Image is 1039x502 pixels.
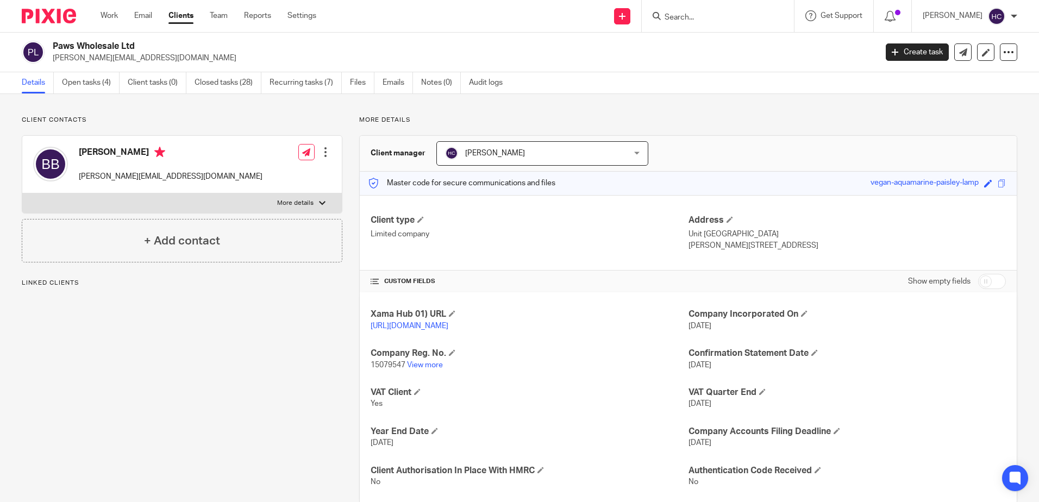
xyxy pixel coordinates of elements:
img: svg%3E [33,147,68,181]
a: Clients [168,10,193,21]
a: Reports [244,10,271,21]
a: Details [22,72,54,93]
p: Master code for secure communications and files [368,178,555,189]
a: Settings [287,10,316,21]
input: Search [664,13,761,23]
h4: Client type [371,215,688,226]
span: Yes [371,400,383,407]
h4: Client Authorisation In Place With HMRC [371,465,688,476]
a: Team [210,10,228,21]
a: View more [407,361,443,369]
p: More details [359,116,1017,124]
span: [DATE] [689,322,711,330]
h4: VAT Client [371,387,688,398]
a: Email [134,10,152,21]
i: Primary [154,147,165,158]
h4: Year End Date [371,426,688,437]
h4: Company Reg. No. [371,348,688,359]
a: Open tasks (4) [62,72,120,93]
a: Notes (0) [421,72,461,93]
p: [PERSON_NAME][STREET_ADDRESS] [689,240,1006,251]
h4: [PERSON_NAME] [79,147,262,160]
span: [DATE] [371,439,393,447]
span: Get Support [821,12,862,20]
a: Files [350,72,374,93]
a: Client tasks (0) [128,72,186,93]
div: vegan-aquamarine-paisley-lamp [871,177,979,190]
img: svg%3E [22,41,45,64]
p: [PERSON_NAME][EMAIL_ADDRESS][DOMAIN_NAME] [53,53,869,64]
img: svg%3E [445,147,458,160]
p: [PERSON_NAME] [923,10,982,21]
p: Linked clients [22,279,342,287]
h4: Xama Hub 01) URL [371,309,688,320]
a: Work [101,10,118,21]
h4: + Add contact [144,233,220,249]
p: Limited company [371,229,688,240]
h4: Address [689,215,1006,226]
img: svg%3E [988,8,1005,25]
h4: Confirmation Statement Date [689,348,1006,359]
span: No [689,478,698,486]
a: Audit logs [469,72,511,93]
p: Unit [GEOGRAPHIC_DATA] [689,229,1006,240]
p: [PERSON_NAME][EMAIL_ADDRESS][DOMAIN_NAME] [79,171,262,182]
span: 15079547 [371,361,405,369]
h4: Authentication Code Received [689,465,1006,476]
span: No [371,478,380,486]
h4: Company Incorporated On [689,309,1006,320]
span: [DATE] [689,400,711,407]
a: Closed tasks (28) [195,72,261,93]
label: Show empty fields [908,276,971,287]
h2: Paws Wholesale Ltd [53,41,706,52]
a: Create task [886,43,949,61]
p: More details [277,199,314,208]
a: [URL][DOMAIN_NAME] [371,322,448,330]
h4: VAT Quarter End [689,387,1006,398]
a: Emails [383,72,413,93]
span: [PERSON_NAME] [465,149,525,157]
h4: Company Accounts Filing Deadline [689,426,1006,437]
span: [DATE] [689,439,711,447]
h4: CUSTOM FIELDS [371,277,688,286]
a: Recurring tasks (7) [270,72,342,93]
img: Pixie [22,9,76,23]
p: Client contacts [22,116,342,124]
span: [DATE] [689,361,711,369]
h3: Client manager [371,148,425,159]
